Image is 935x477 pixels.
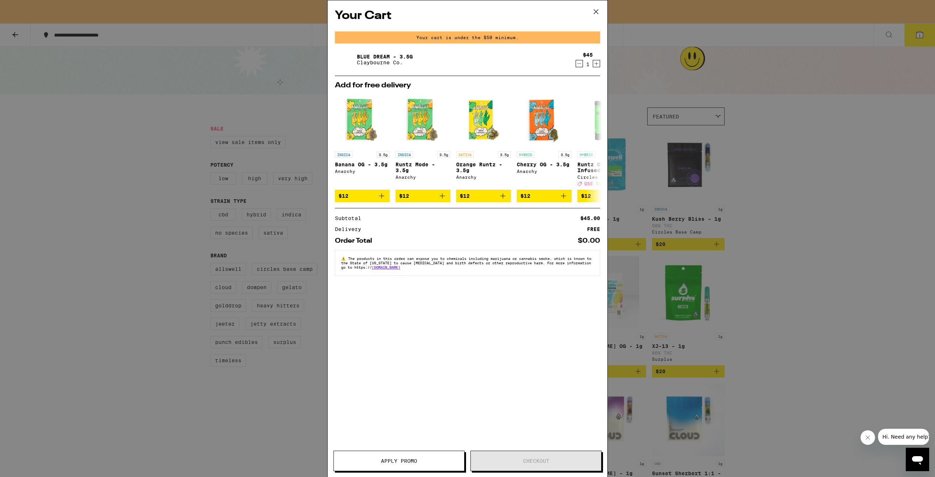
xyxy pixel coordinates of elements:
[456,93,511,190] a: Open page for Orange Runtz - 3.5g from Anarchy
[584,181,628,186] span: USE CODE COZY30
[860,430,875,445] iframe: Close message
[357,60,413,65] p: Claybourne Co.
[335,190,390,202] button: Add to bag
[381,458,417,463] span: Apply Promo
[399,193,409,199] span: $12
[520,193,530,199] span: $12
[377,151,390,158] p: 3.5g
[583,61,593,67] div: 1
[517,93,572,148] img: Anarchy - Cherry OG - 3.5g
[335,169,390,174] div: Anarchy
[372,265,400,269] a: [DOMAIN_NAME]
[335,227,366,232] div: Delivery
[335,8,600,24] h2: Your Cart
[335,82,600,89] h2: Add for free delivery
[583,52,593,58] div: $45
[523,458,549,463] span: Checkout
[580,216,600,221] div: $45.00
[396,93,450,148] img: Anarchy - Runtz Mode - 3.5g
[396,93,450,190] a: Open page for Runtz Mode - 3.5g from Anarchy
[341,256,591,269] span: The products in this order can expose you to chemicals including marijuana or cannabis smoke, whi...
[357,54,413,60] a: Blue Dream - 3.5g
[333,451,465,471] button: Apply Promo
[335,93,390,148] img: Anarchy - Banana OG - 3.5g
[456,93,511,148] img: Anarchy - Orange Runtz - 3.5g
[335,49,355,70] img: Blue Dream - 3.5g
[335,31,600,43] div: Your cart is under the $50 minimum.
[341,256,348,261] span: ⚠️
[339,193,348,199] span: $12
[578,238,600,244] div: $0.00
[396,175,450,179] div: Anarchy
[456,175,511,179] div: Anarchy
[517,151,534,158] p: HYBRID
[581,193,591,199] span: $12
[335,93,390,190] a: Open page for Banana OG - 3.5g from Anarchy
[517,162,572,167] p: Cherry OG - 3.5g
[577,190,632,202] button: Add to bag
[456,162,511,173] p: Orange Runtz - 3.5g
[577,93,632,190] a: Open page for Runtz Diamond Infused 2-Pack - 1g from Circles Eclipse
[593,60,600,67] button: Increment
[498,151,511,158] p: 3.5g
[396,190,450,202] button: Add to bag
[456,190,511,202] button: Add to bag
[558,151,572,158] p: 3.5g
[517,93,572,190] a: Open page for Cherry OG - 3.5g from Anarchy
[335,162,390,167] p: Banana OG - 3.5g
[335,216,366,221] div: Subtotal
[460,193,470,199] span: $12
[577,175,632,179] div: Circles Eclipse
[878,429,929,445] iframe: Message from company
[577,151,595,158] p: HYBRID
[456,151,474,158] p: SATIVA
[587,227,600,232] div: FREE
[437,151,450,158] p: 3.5g
[576,60,583,67] button: Decrement
[577,162,632,173] p: Runtz Diamond Infused 2-Pack - 1g
[4,5,53,11] span: Hi. Need any help?
[577,93,632,148] img: Circles Eclipse - Runtz Diamond Infused 2-Pack - 1g
[396,162,450,173] p: Runtz Mode - 3.5g
[517,169,572,174] div: Anarchy
[396,151,413,158] p: INDICA
[906,448,929,471] iframe: Button to launch messaging window
[335,238,377,244] div: Order Total
[517,190,572,202] button: Add to bag
[470,451,602,471] button: Checkout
